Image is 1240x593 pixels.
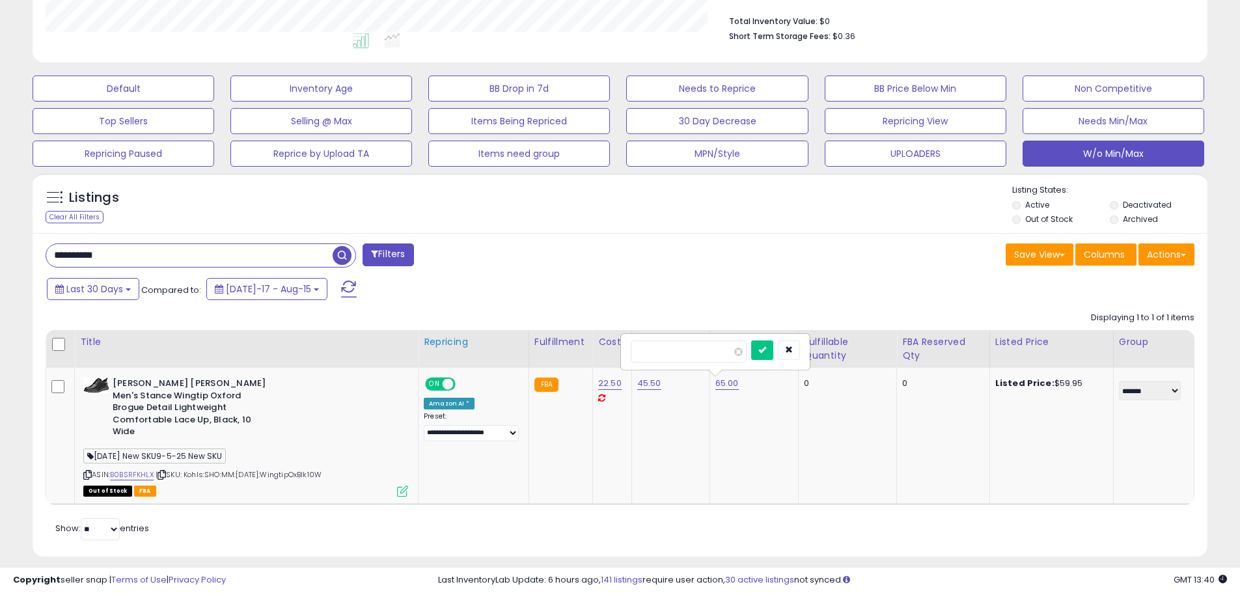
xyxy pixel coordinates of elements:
button: [DATE]-17 - Aug-15 [206,278,327,300]
a: 141 listings [601,573,642,586]
span: Columns [1084,248,1125,261]
button: Columns [1075,243,1137,266]
button: Filters [363,243,413,266]
div: Amazon AI * [424,398,475,409]
div: 0 [804,378,887,389]
div: Cost [598,335,626,349]
button: Reprice by Upload TA [230,141,412,167]
div: Listed Price [995,335,1108,349]
span: [DATE] New SKU9-5-25 New SKU [83,448,226,463]
a: Terms of Use [111,573,167,586]
span: Last 30 Days [66,283,123,296]
button: W/o Min/Max [1023,141,1204,167]
a: 30 active listings [725,573,794,586]
img: 41cEmzmKpJL._SL40_.jpg [83,378,109,393]
button: Default [33,76,214,102]
div: Repricing [424,335,523,349]
button: Needs Min/Max [1023,108,1204,134]
span: FBA [134,486,156,497]
button: UPLOADERS [825,141,1006,167]
button: BB Drop in 7d [428,76,610,102]
th: CSV column name: cust_attr_3_Group [1113,330,1194,368]
button: 30 Day Decrease [626,108,808,134]
a: 45.50 [637,377,661,390]
div: Title [80,335,413,349]
a: 65.00 [715,377,739,390]
button: Last 30 Days [47,278,139,300]
b: Total Inventory Value: [729,16,818,27]
div: seller snap | | [13,574,226,586]
button: Top Sellers [33,108,214,134]
button: Items need group [428,141,610,167]
b: [PERSON_NAME] [PERSON_NAME] Men's Stance Wingtip Oxford Brogue Detail Lightweight Comfortable Lac... [113,378,271,441]
button: Needs to Reprice [626,76,808,102]
button: Non Competitive [1023,76,1204,102]
span: | SKU: Kohls:SHO:MM:[DATE]:WingtipOxBlk10W [156,469,322,480]
button: Repricing Paused [33,141,214,167]
button: BB Price Below Min [825,76,1006,102]
button: Repricing View [825,108,1006,134]
label: Active [1025,199,1049,210]
span: $0.36 [833,30,855,42]
span: 2025-09-15 13:40 GMT [1174,573,1227,586]
span: All listings that are currently out of stock and unavailable for purchase on Amazon [83,486,132,497]
button: MPN/Style [626,141,808,167]
div: ASIN: [83,378,408,495]
span: ON [426,379,443,390]
button: Save View [1006,243,1073,266]
strong: Copyright [13,573,61,586]
label: Archived [1123,214,1158,225]
div: 0 [902,378,980,389]
div: Preset: [424,412,519,441]
button: Items Being Repriced [428,108,610,134]
label: Out of Stock [1025,214,1073,225]
b: Short Term Storage Fees: [729,31,831,42]
div: Fulfillable Quantity [804,335,891,363]
div: Last InventoryLab Update: 6 hours ago, require user action, not synced. [438,574,1227,586]
div: Displaying 1 to 1 of 1 items [1091,312,1194,324]
a: Privacy Policy [169,573,226,586]
div: Group [1119,335,1189,349]
span: Compared to: [141,284,201,296]
button: Selling @ Max [230,108,412,134]
div: Fulfillment [534,335,587,349]
div: Clear All Filters [46,211,103,223]
button: Inventory Age [230,76,412,102]
span: [DATE]-17 - Aug-15 [226,283,311,296]
a: 22.50 [598,377,622,390]
div: FBA Reserved Qty [902,335,984,363]
li: $0 [729,12,1185,28]
a: B0BSRFKHLX [110,469,154,480]
span: Show: entries [55,522,149,534]
div: $59.95 [995,378,1103,389]
button: Actions [1138,243,1194,266]
p: Listing States: [1012,184,1207,197]
span: OFF [454,379,475,390]
b: Listed Price: [995,377,1054,389]
h5: Listings [69,189,119,207]
small: FBA [534,378,558,392]
label: Deactivated [1123,199,1172,210]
